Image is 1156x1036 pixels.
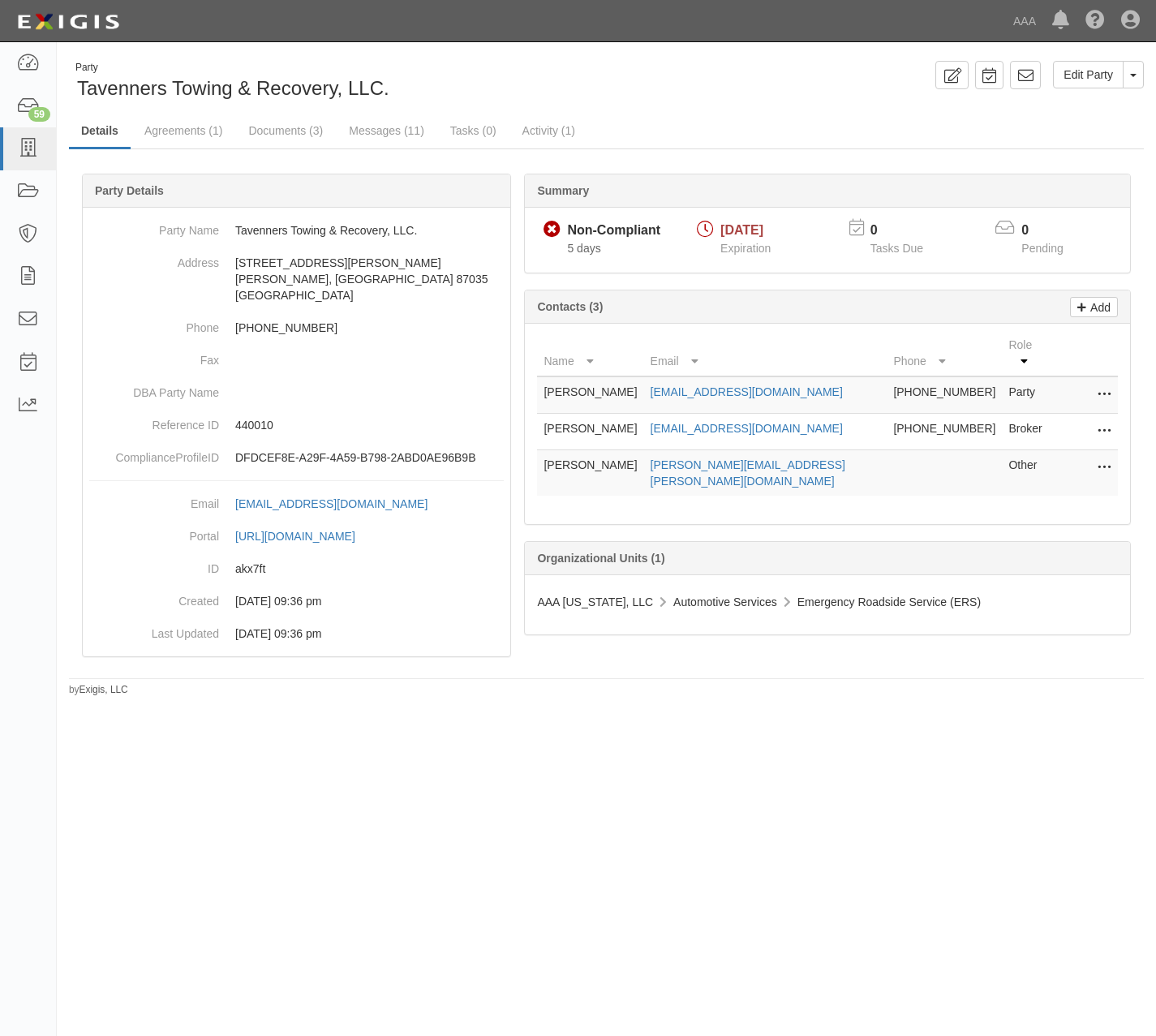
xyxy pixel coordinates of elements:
a: AAA [1005,5,1044,37]
dt: Phone [89,312,219,336]
dd: 03/09/2023 09:36 pm [89,617,504,650]
dt: Reference ID [89,409,219,433]
p: 0 [1021,221,1083,240]
td: Party [1002,376,1053,414]
img: logo-5460c22ac91f19d4615b14bd174203de0afe785f0fc80cf4dbbc73dc1793850b.png [12,7,124,37]
a: Activity (1) [510,114,587,147]
td: [PERSON_NAME] [537,450,643,497]
div: Non-Compliant [567,221,660,240]
p: 440010 [235,417,504,433]
a: [EMAIL_ADDRESS][DOMAIN_NAME] [651,422,843,435]
dt: Email [89,488,219,512]
dd: 03/09/2023 09:36 pm [89,585,504,617]
th: Role [1002,330,1053,376]
span: Automotive Services [673,595,777,608]
a: Agreements (1) [132,114,234,147]
div: Tavenners Towing & Recovery, LLC. [69,61,595,102]
dt: Last Updated [89,617,219,642]
dt: Portal [89,520,219,544]
b: Contacts (3) [537,300,603,313]
a: Messages (11) [337,114,436,147]
i: Help Center - Complianz [1085,11,1105,31]
td: [PERSON_NAME] [537,376,643,414]
td: Other [1002,450,1053,497]
dt: Created [89,585,219,609]
div: Party [75,61,389,75]
small: by [69,683,128,697]
th: Name [537,330,643,376]
dd: Tavenners Towing & Recovery, LLC. [89,214,504,247]
p: DFDCEF8E-A29F-4A59-B798-2ABD0AE96B9B [235,449,504,466]
span: Tavenners Towing & Recovery, LLC. [77,77,389,99]
dd: [STREET_ADDRESS][PERSON_NAME] [PERSON_NAME], [GEOGRAPHIC_DATA] 87035 [GEOGRAPHIC_DATA] [89,247,504,312]
a: Exigis, LLC [80,684,128,695]
p: Add [1086,298,1111,316]
td: [PHONE_NUMBER] [887,376,1002,414]
a: Add [1070,297,1118,317]
span: Tasks Due [870,242,923,255]
th: Email [644,330,887,376]
a: Details [69,114,131,149]
dd: akx7ft [89,552,504,585]
dt: DBA Party Name [89,376,219,401]
dt: ID [89,552,219,577]
b: Party Details [95,184,164,197]
dt: Party Name [89,214,219,239]
dd: [PHONE_NUMBER] [89,312,504,344]
a: Edit Party [1053,61,1124,88]
td: [PHONE_NUMBER] [887,414,1002,450]
div: 59 [28,107,50,122]
a: [URL][DOMAIN_NAME] [235,530,373,543]
span: AAA [US_STATE], LLC [537,595,653,608]
p: 0 [870,221,943,240]
dt: Address [89,247,219,271]
a: Documents (3) [236,114,335,147]
a: [PERSON_NAME][EMAIL_ADDRESS][PERSON_NAME][DOMAIN_NAME] [651,458,845,488]
span: Expiration [720,242,771,255]
td: [PERSON_NAME] [537,414,643,450]
a: Tasks (0) [438,114,509,147]
dt: Fax [89,344,219,368]
b: Organizational Units (1) [537,552,664,565]
dt: ComplianceProfileID [89,441,219,466]
span: Pending [1021,242,1063,255]
div: [EMAIL_ADDRESS][DOMAIN_NAME] [235,496,428,512]
a: [EMAIL_ADDRESS][DOMAIN_NAME] [235,497,445,510]
b: Summary [537,184,589,197]
span: Emergency Roadside Service (ERS) [797,595,981,608]
th: Phone [887,330,1002,376]
span: [DATE] [720,223,763,237]
a: [EMAIL_ADDRESS][DOMAIN_NAME] [651,385,843,398]
i: Non-Compliant [544,221,561,239]
td: Broker [1002,414,1053,450]
span: Since 09/14/2025 [567,242,600,255]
